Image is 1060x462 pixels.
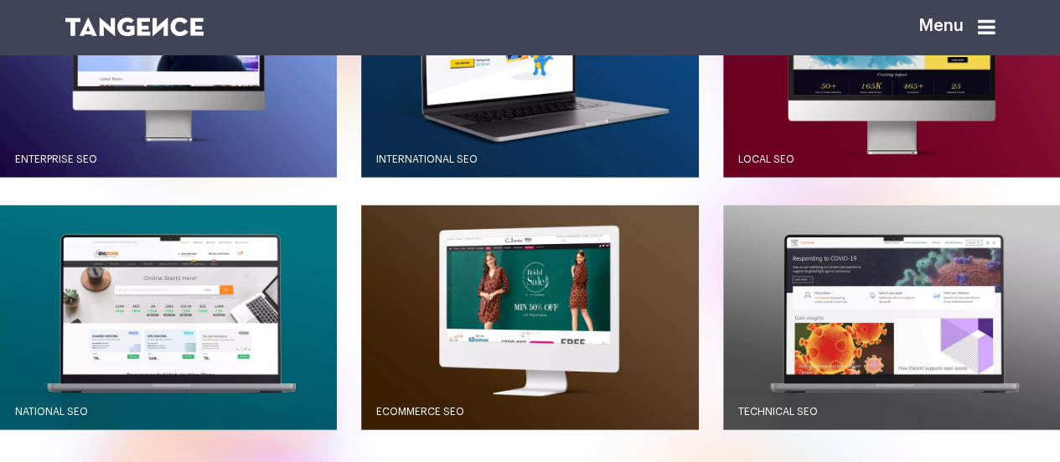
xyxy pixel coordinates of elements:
img: logo SVG [65,18,204,36]
a: Ecommerce SEO [361,392,698,433]
button: Ecommerce SEO [361,205,698,430]
a: Local SEO [723,139,1060,180]
span: Ecommerce SEO [376,407,464,417]
span: International SEO [376,154,478,164]
button: Technical SEO [723,205,1060,430]
span: Enterprise SEO [15,154,97,164]
a: International SEO [361,139,698,180]
a: Technical SEO [723,392,1060,433]
span: National SEO [15,407,88,417]
span: Local SEO [738,154,794,164]
span: Technical SEO [738,407,818,417]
